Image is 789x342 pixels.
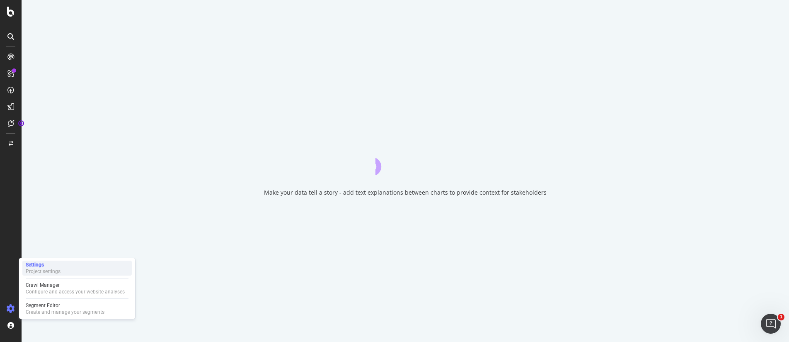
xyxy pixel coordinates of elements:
div: Configure and access your website analyses [26,288,125,295]
iframe: Intercom live chat [761,314,781,334]
div: Project settings [26,268,61,275]
div: Make your data tell a story - add text explanations between charts to provide context for stakeho... [264,188,547,197]
a: Crawl ManagerConfigure and access your website analyses [22,281,132,296]
a: SettingsProject settings [22,261,132,276]
div: Segment Editor [26,302,104,309]
a: Segment EditorCreate and manage your segments [22,301,132,316]
div: animation [375,145,435,175]
span: 1 [778,314,784,320]
div: Create and manage your segments [26,309,104,315]
div: Crawl Manager [26,282,125,288]
div: Tooltip anchor [17,120,25,127]
div: Settings [26,261,61,268]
